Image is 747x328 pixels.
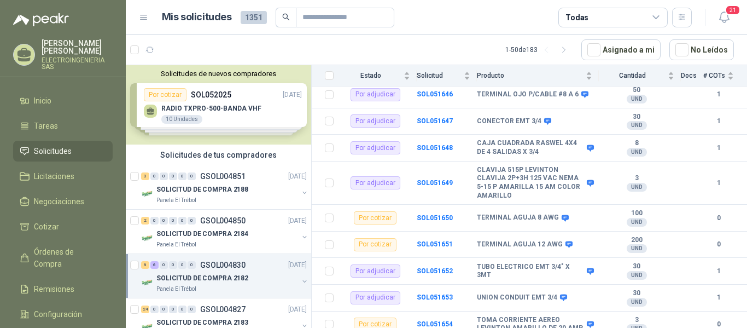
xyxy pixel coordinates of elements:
[703,239,734,250] b: 0
[703,65,747,87] th: # COTs
[581,39,661,60] button: Asignado a mi
[141,276,154,289] img: Company Logo
[703,116,734,126] b: 1
[288,304,307,315] p: [DATE]
[565,11,588,24] div: Todas
[417,144,453,152] a: SOL051648
[288,216,307,226] p: [DATE]
[13,116,113,136] a: Tareas
[141,261,149,269] div: 6
[477,72,583,79] span: Producto
[703,72,725,79] span: # COTs
[599,174,674,183] b: 3
[703,292,734,303] b: 1
[169,217,177,225] div: 0
[141,170,309,205] a: 3 0 0 0 0 0 GSOL004851[DATE] Company LogoSOLICITUD DE COMPRA 2188Panela El Trébol
[162,9,232,25] h1: Mis solicitudes
[714,8,734,27] button: 21
[288,260,307,271] p: [DATE]
[150,217,159,225] div: 0
[703,266,734,277] b: 1
[354,211,396,225] div: Por cotizar
[150,306,159,313] div: 0
[417,90,453,98] a: SOL051646
[340,72,401,79] span: Estado
[282,13,290,21] span: search
[599,139,674,148] b: 8
[351,141,400,154] div: Por adjudicar
[156,196,196,205] p: Panela El Trébol
[599,113,674,122] b: 30
[477,214,559,222] b: TERMINAL AGUJA 8 AWG
[126,145,311,165] div: Solicitudes de tus compradores
[681,65,703,87] th: Docs
[703,178,734,188] b: 1
[156,229,248,239] p: SOLICITUD DE COMPRA 2184
[42,39,113,55] p: [PERSON_NAME] [PERSON_NAME]
[178,217,186,225] div: 0
[141,187,154,200] img: Company Logo
[13,166,113,187] a: Licitaciones
[417,214,453,222] a: SOL051650
[169,261,177,269] div: 0
[160,306,168,313] div: 0
[627,148,647,157] div: UND
[477,240,563,249] b: TERMINAL AGUJA 12 AWG
[417,294,453,301] a: SOL051653
[141,217,149,225] div: 2
[288,171,307,182] p: [DATE]
[417,267,453,275] a: SOL051652
[188,217,196,225] div: 0
[351,291,400,304] div: Por adjudicar
[351,176,400,189] div: Por adjudicar
[200,172,246,180] p: GSOL004851
[188,261,196,269] div: 0
[156,185,248,195] p: SOLICITUD DE COMPRA 2188
[200,217,246,225] p: GSOL004850
[241,11,267,24] span: 1351
[13,279,113,300] a: Remisiones
[599,316,674,325] b: 3
[160,261,168,269] div: 0
[417,117,453,125] a: SOL051647
[725,5,740,15] span: 21
[340,65,417,87] th: Estado
[417,240,453,248] a: SOL051651
[599,65,681,87] th: Cantidad
[13,241,113,274] a: Órdenes de Compra
[477,65,599,87] th: Producto
[34,120,58,132] span: Tareas
[505,41,573,59] div: 1 - 50 de 183
[13,191,113,212] a: Negociaciones
[169,172,177,180] div: 0
[178,261,186,269] div: 0
[599,262,674,271] b: 30
[141,214,309,249] a: 2 0 0 0 0 0 GSOL004850[DATE] Company LogoSOLICITUD DE COMPRA 2184Panela El Trébol
[42,57,113,70] p: ELECTROINGENIERIA SAS
[703,213,734,223] b: 0
[477,139,584,156] b: CAJA CUADRADA RASWEL 4X4 DE 4 SALIDAS X 3/4
[599,72,666,79] span: Cantidad
[417,179,453,187] a: SOL051649
[13,216,113,237] a: Cotizar
[627,183,647,192] div: UND
[156,273,248,284] p: SOLICITUD DE COMPRA 2182
[156,318,248,328] p: SOLICITUD DE COMPRA 2183
[477,90,579,99] b: TERMINAL OJO P/CABLE #8 A 6
[351,114,400,128] div: Por adjudicar
[627,95,647,103] div: UND
[13,13,69,26] img: Logo peakr
[150,261,159,269] div: 6
[477,294,557,302] b: UNION CONDUIT EMT 3/4
[178,306,186,313] div: 0
[627,121,647,130] div: UND
[351,264,400,278] div: Por adjudicar
[34,283,74,295] span: Remisiones
[627,271,647,280] div: UND
[178,172,186,180] div: 0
